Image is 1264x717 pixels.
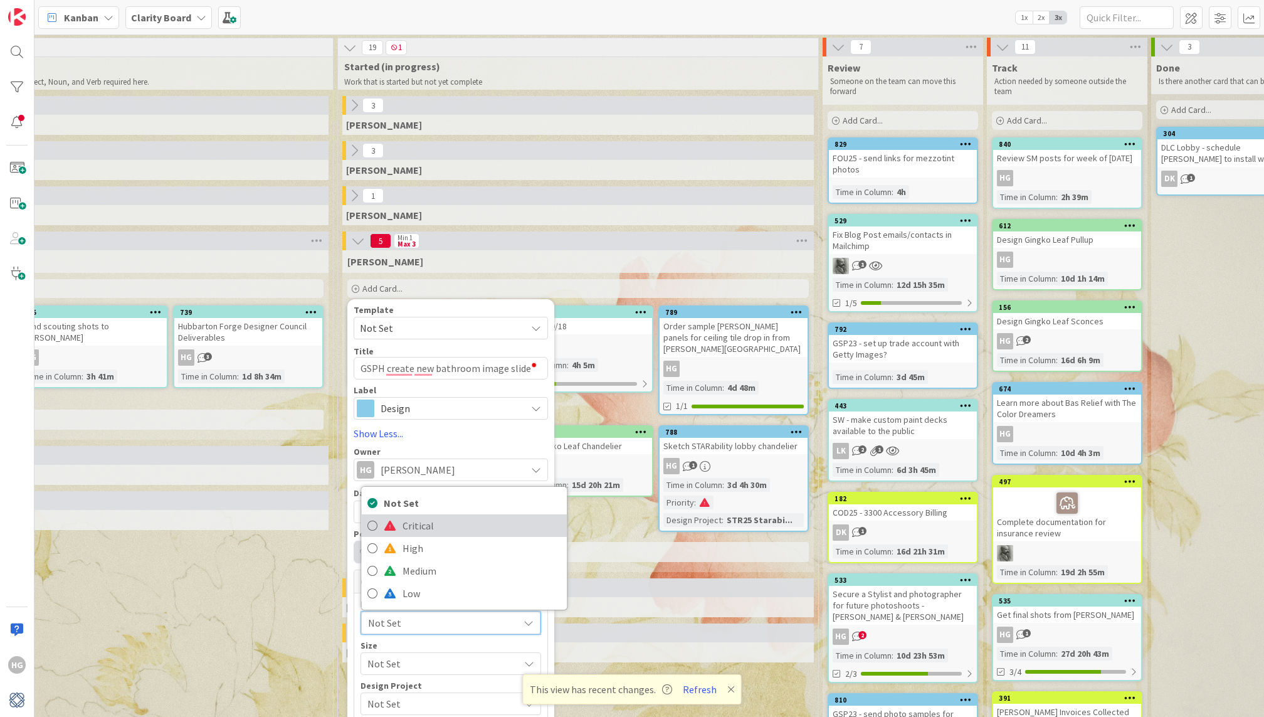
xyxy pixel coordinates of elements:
[354,426,548,441] a: Show Less...
[24,308,167,317] div: 835
[361,600,541,608] div: Priority
[19,318,167,346] div: send scouting shots to [PERSON_NAME]
[1058,647,1112,661] div: 27d 20h 43m
[993,487,1141,541] div: Complete documentation for insurance review
[993,139,1141,166] div: 840Review SM posts for week of [DATE]
[362,98,384,113] span: 3
[510,308,652,317] div: 825
[999,694,1141,703] div: 391
[835,401,977,410] div: 443
[997,252,1013,268] div: HG
[362,143,384,158] span: 3
[893,463,939,477] div: 6d 3h 45m
[1058,565,1108,579] div: 19d 2h 55m
[722,478,724,492] span: :
[663,458,680,474] div: HG
[510,428,652,437] div: 155
[829,150,977,178] div: FOU25 - send links for mezzotint photos
[174,318,322,346] div: Hubbarton Forge Designer Council Deliverables
[354,447,381,456] span: Owner
[361,492,567,514] a: Not Set
[82,369,83,383] span: :
[178,349,194,366] div: HG
[993,313,1141,329] div: Design Gingko Leaf Sconces
[361,681,541,690] div: Design Project
[892,278,893,292] span: :
[381,462,455,477] span: [PERSON_NAME]
[999,597,1141,605] div: 535
[367,695,513,713] span: Not Set
[993,693,1141,704] div: 391
[829,215,977,254] div: 529Fix Blog Post emails/contacts in Mailchimp
[663,478,722,492] div: Time in Column
[993,231,1141,248] div: Design Gingko Leaf Pullup
[660,427,808,454] div: 788Sketch STARability lobby chandelier
[361,514,567,537] a: Critical
[354,489,378,497] span: Dates
[346,119,422,131] span: Gina
[346,646,442,659] span: Devon
[1056,565,1058,579] span: :
[19,307,167,318] div: 835
[665,308,808,317] div: 789
[828,61,860,74] span: Review
[1056,353,1058,367] span: :
[835,576,977,585] div: 533
[344,60,803,73] span: Started (in progress)
[997,333,1013,349] div: HG
[1016,11,1033,24] span: 1x
[997,190,1056,204] div: Time in Column
[994,77,1140,97] p: Action needed by someone outside the team
[829,586,977,625] div: Secure a Stylist and photographer for future photoshoots - [PERSON_NAME] & [PERSON_NAME]
[362,188,384,203] span: 1
[1009,666,1021,679] span: 3/4
[239,369,285,383] div: 1d 8h 34m
[569,358,598,372] div: 4h 5m
[829,504,977,521] div: COD25 - 3300 Accessory Billing
[893,649,948,662] div: 10d 23h 53m
[892,185,893,199] span: :
[858,527,866,535] span: 1
[567,478,569,492] span: :
[829,629,977,645] div: HG
[850,40,872,55] span: 7
[361,641,541,650] div: Size
[993,139,1141,150] div: 840
[663,381,722,395] div: Time in Column
[346,209,422,221] span: Lisa K.
[829,400,977,439] div: 443SW - make custom paint decks available to the public
[993,150,1141,166] div: Review SM posts for week of [DATE]
[660,427,808,438] div: 788
[997,565,1056,579] div: Time in Column
[722,513,724,527] span: :
[993,383,1141,395] div: 674
[660,318,808,357] div: Order sample [PERSON_NAME] panels for ceiling tile drop in from [PERSON_NAME][GEOGRAPHIC_DATA]
[1179,40,1200,55] span: 3
[845,297,857,310] span: 1/5
[993,595,1141,623] div: 535Get final shots from [PERSON_NAME]
[174,349,322,366] div: HG
[833,278,892,292] div: Time in Column
[993,383,1141,422] div: 674Learn more about Bas Relief with The Color Dreamers
[237,369,239,383] span: :
[892,649,893,662] span: :
[829,324,977,363] div: 792GSP23 - set up trade account with Getty Images?
[362,283,403,294] span: Add Card...
[993,302,1141,329] div: 156Design Gingko Leaf Sconces
[993,170,1141,186] div: HG
[1033,11,1050,24] span: 2x
[204,353,212,361] span: 3
[829,412,977,439] div: SW - make custom paint decks available to the public
[354,386,376,395] span: Label
[999,140,1141,149] div: 840
[660,307,808,357] div: 789Order sample [PERSON_NAME] panels for ceiling tile drop in from [PERSON_NAME][GEOGRAPHIC_DATA]
[724,513,796,527] div: STR25 Starabi...
[829,524,977,541] div: DK
[357,461,374,479] div: HG
[347,542,809,562] a: Show Less (2)
[346,164,422,176] span: Lisa T.
[694,496,696,509] span: :
[997,426,1013,442] div: HG
[835,140,977,149] div: 829
[833,629,849,645] div: HG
